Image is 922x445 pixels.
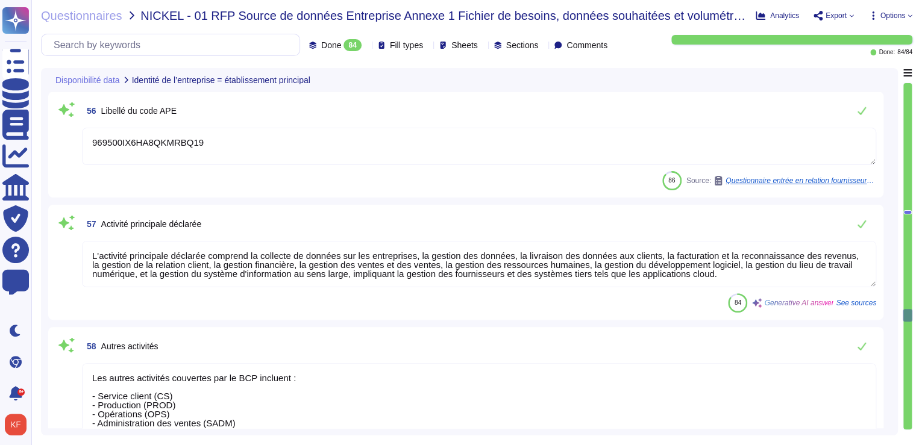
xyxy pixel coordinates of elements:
[566,41,607,49] span: Comments
[321,41,341,49] span: Done
[726,177,876,184] span: Questionnaire entrée en relation fournisseurs Euro Information
[48,34,299,55] input: Search by keywords
[506,41,539,49] span: Sections
[101,106,177,116] span: Libellé du code APE
[764,299,833,307] span: Generative AI answer
[668,177,675,184] span: 86
[101,219,202,229] span: Activité principale déclarée
[17,388,25,396] div: 9+
[140,10,746,22] span: NICKEL - 01 RFP Source de données Entreprise Annexe 1 Fichier de besoins, données souhaitées et v...
[101,341,158,351] span: Autres activités
[82,342,96,350] span: 58
[735,299,741,306] span: 84
[897,49,912,55] span: 84 / 84
[879,49,895,55] span: Done:
[2,411,35,438] button: user
[82,107,96,115] span: 56
[82,241,876,287] textarea: L'activité principale déclarée comprend la collecte de données sur les entreprises, la gestion de...
[55,76,120,84] span: Disponibilité data
[836,299,876,307] span: See sources
[132,76,310,84] span: Identité de l’entreprise = établissement principal
[451,41,478,49] span: Sheets
[826,12,847,19] span: Export
[390,41,423,49] span: Fill types
[770,12,799,19] span: Analytics
[41,10,122,22] span: Questionnaires
[686,176,876,185] span: Source:
[82,220,96,228] span: 57
[82,128,876,165] textarea: 969500IX6HA8QKMRBQ19
[756,11,799,20] button: Analytics
[880,12,905,19] span: Options
[343,39,361,51] div: 84
[5,414,27,435] img: user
